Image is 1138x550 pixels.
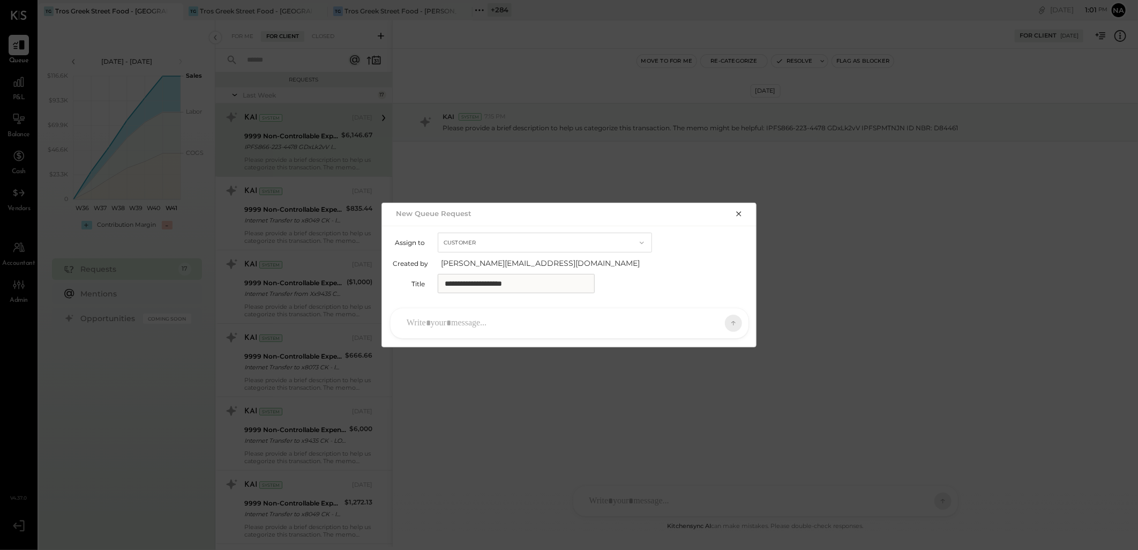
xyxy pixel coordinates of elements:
[396,209,471,218] h2: New Queue Request
[393,239,425,247] label: Assign to
[393,259,428,267] label: Created by
[393,280,425,288] label: Title
[441,258,655,269] span: [PERSON_NAME][EMAIL_ADDRESS][DOMAIN_NAME]
[438,233,652,252] button: Customer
